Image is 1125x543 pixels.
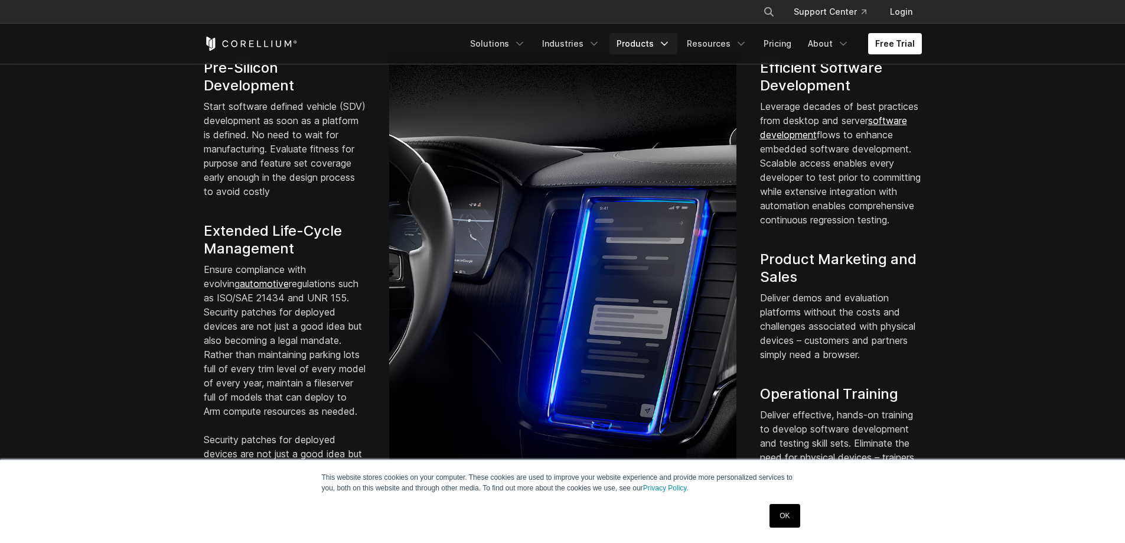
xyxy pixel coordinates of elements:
[881,1,922,22] a: Login
[760,99,922,227] p: Leverage decades of best practices from desktop and server flows to enhance embedded software dev...
[758,1,780,22] button: Search
[760,251,922,286] h4: Product Marketing and Sales
[643,484,689,492] a: Privacy Policy.
[868,33,922,54] a: Free Trial
[760,291,922,362] p: Deliver demos and evaluation platforms without the costs and challenges associated with physical ...
[204,262,366,418] p: Ensure compliance with evolving regulations such as ISO/SAE 21434 and UNR 155. Security patches f...
[760,408,922,493] p: Deliver effective, hands-on training to develop software development and testing skill sets. Elim...
[760,385,922,403] h4: Operational Training
[322,472,804,493] p: This website stores cookies on your computer. These cookies are used to improve your website expe...
[784,1,876,22] a: Support Center
[463,33,922,54] div: Navigation Menu
[801,33,856,54] a: About
[240,278,289,290] a: automotive
[204,59,366,95] h4: Pre-Silicon Development
[535,33,607,54] a: Industries
[769,504,800,528] a: OK
[609,33,677,54] a: Products
[204,99,366,199] p: Start software defined vehicle (SDV) development as soon as a platform is defined. No need to wai...
[463,33,533,54] a: Solutions
[680,33,754,54] a: Resources
[749,1,922,22] div: Navigation Menu
[389,59,736,542] img: The interior of the car with Software-defined vehicle development
[204,37,298,51] a: Corellium Home
[204,222,366,258] h4: Extended Life-Cycle Management
[760,59,922,95] h4: Efficient Software Development
[756,33,798,54] a: Pricing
